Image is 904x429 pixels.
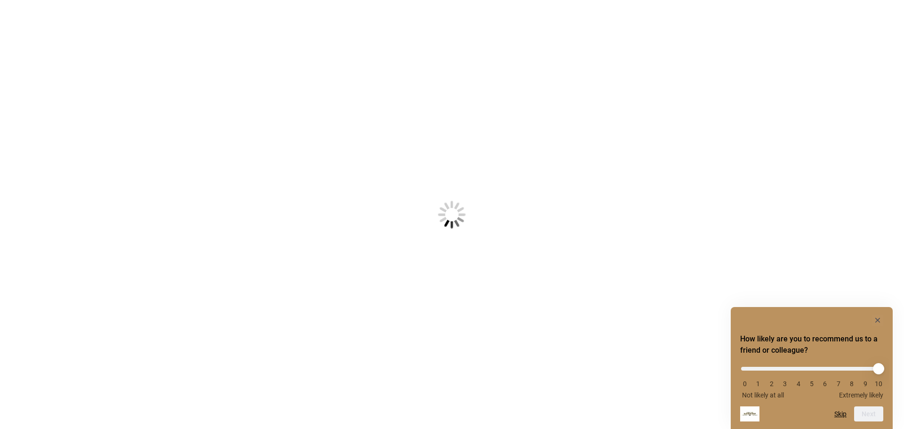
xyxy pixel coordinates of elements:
h2: How likely are you to recommend us to a friend or colleague? Select an option from 0 to 10, with ... [740,333,883,356]
span: Extremely likely [839,391,883,399]
li: 0 [740,380,750,388]
li: 8 [847,380,856,388]
li: 10 [874,380,883,388]
li: 5 [807,380,816,388]
li: 1 [753,380,763,388]
button: Hide survey [872,315,883,326]
span: Not likely at all [742,391,784,399]
div: How likely are you to recommend us to a friend or colleague? Select an option from 0 to 10, with ... [740,360,883,399]
img: Loading [392,154,512,275]
div: How likely are you to recommend us to a friend or colleague? Select an option from 0 to 10, with ... [740,315,883,421]
li: 9 [861,380,870,388]
li: 6 [820,380,830,388]
li: 7 [834,380,843,388]
li: 4 [794,380,803,388]
button: Skip [834,410,847,418]
li: 2 [767,380,776,388]
button: Next question [854,406,883,421]
li: 3 [780,380,790,388]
